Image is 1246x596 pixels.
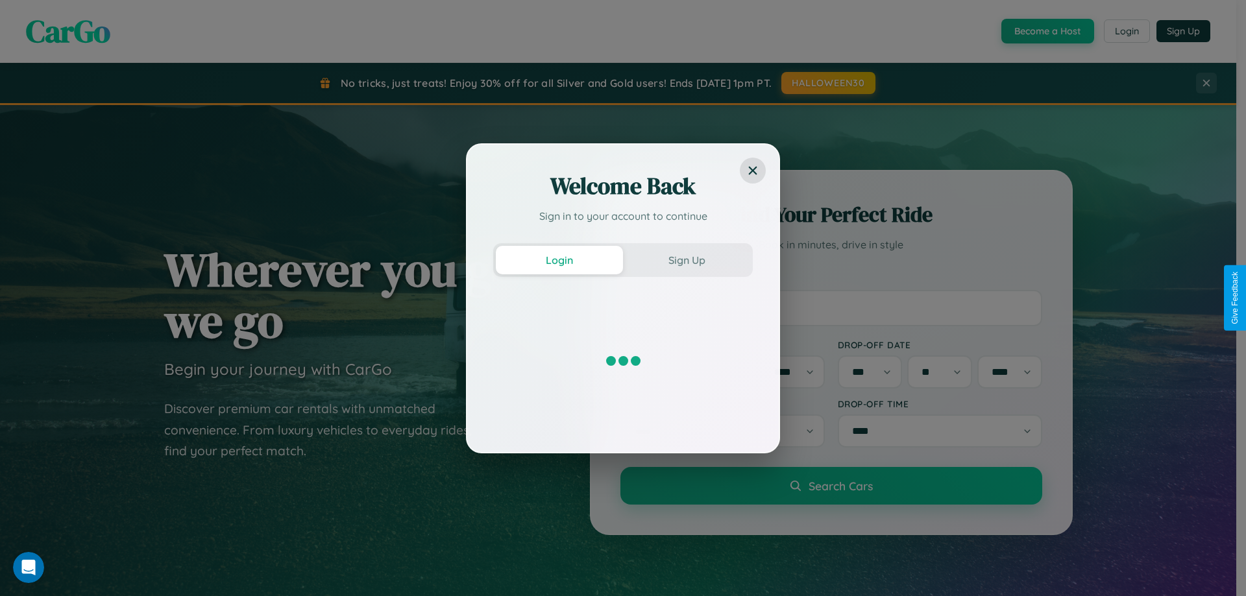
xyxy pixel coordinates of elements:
button: Sign Up [623,246,750,274]
div: Give Feedback [1230,272,1240,324]
p: Sign in to your account to continue [493,208,753,224]
iframe: Intercom live chat [13,552,44,583]
button: Login [496,246,623,274]
h2: Welcome Back [493,171,753,202]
